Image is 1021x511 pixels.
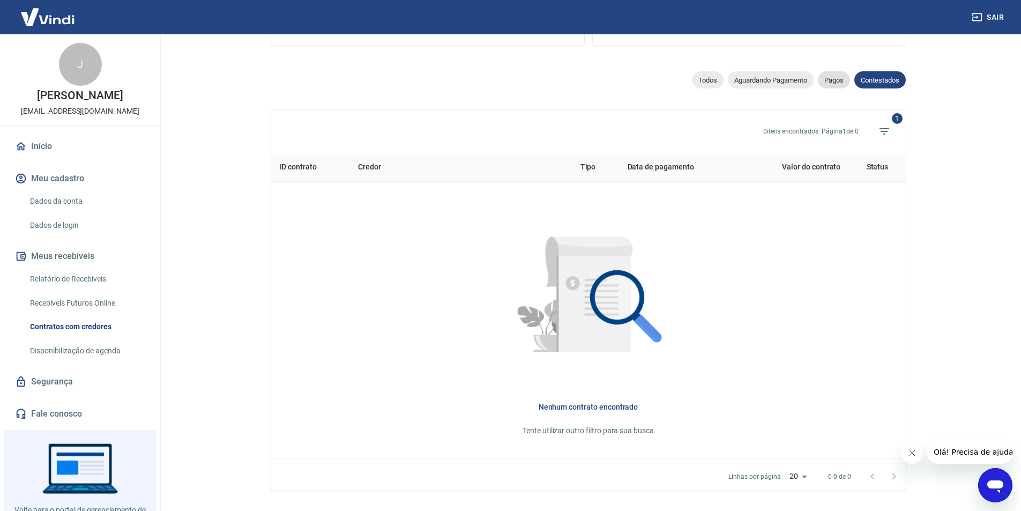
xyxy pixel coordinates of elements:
a: Início [13,135,147,158]
a: Dados de login [26,214,147,236]
p: [EMAIL_ADDRESS][DOMAIN_NAME] [21,106,139,117]
a: Relatório de Recebíveis [26,268,147,290]
a: Dados da conta [26,190,147,212]
span: Todos [692,76,724,84]
div: Contestados [854,71,906,88]
p: 0 itens encontrados. Página 1 de 0 [763,127,859,136]
iframe: Fechar mensagem [901,442,923,464]
th: Credor [349,153,571,182]
span: Aguardando Pagamento [728,76,814,84]
span: Olá! Precisa de ajuda? [6,8,90,16]
a: Recebíveis Futuros Online [26,292,147,314]
th: Status [849,153,905,182]
div: Aguardando Pagamento [728,71,814,88]
iframe: Mensagem da empresa [927,440,1012,464]
div: Pagos [818,71,850,88]
span: Pagos [818,76,850,84]
img: Nenhum item encontrado [489,199,688,397]
a: Fale conosco [13,402,147,426]
div: J [59,43,102,86]
h6: Nenhum contrato encontrado [288,402,889,412]
span: Filtros [871,119,897,144]
a: Segurança [13,370,147,394]
button: Meu cadastro [13,167,147,190]
p: 0-0 de 0 [828,472,851,482]
a: Disponibilização de agenda [26,340,147,362]
th: ID contrato [271,153,350,182]
th: Data de pagamento [619,153,740,182]
button: Meus recebíveis [13,245,147,268]
p: Linhas por página [728,472,780,482]
img: Vindi [13,1,83,33]
div: 20 [785,469,811,484]
span: Tente utilizar outro filtro para sua busca [523,426,654,435]
th: Tipo [572,153,619,182]
div: Todos [692,71,724,88]
iframe: Botão para abrir a janela de mensagens [978,468,1012,502]
th: Valor do contrato [740,153,849,182]
a: Contratos com credores [26,316,147,338]
span: 1 [892,113,903,124]
button: Sair [970,8,1008,27]
span: Contestados [854,76,906,84]
p: [PERSON_NAME] [37,90,123,101]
